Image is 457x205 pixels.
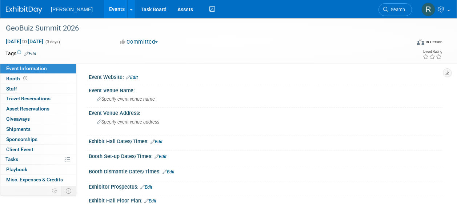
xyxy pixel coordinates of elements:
a: Playbook [0,165,76,174]
div: Exhibit Hall Floor Plan: [89,195,442,205]
img: ExhibitDay [6,6,42,13]
a: Event Information [0,64,76,73]
td: Tags [5,50,36,57]
a: Travel Reservations [0,94,76,104]
a: Booth [0,74,76,84]
a: Shipments [0,124,76,134]
span: Giveaways [6,116,30,122]
span: Search [388,7,405,12]
a: Tasks [0,154,76,164]
div: GeoBuiz Summit 2026 [3,22,405,35]
span: Tasks [5,156,18,162]
a: Edit [24,51,36,56]
span: Misc. Expenses & Credits [6,177,63,182]
span: Booth [6,76,29,81]
span: to [21,39,28,44]
span: Event Information [6,65,47,71]
span: Booth not reserved yet [22,76,29,81]
div: In-Person [425,39,442,45]
button: Committed [117,38,161,46]
span: Shipments [6,126,31,132]
a: Edit [151,139,163,144]
div: Event Website: [89,72,442,81]
div: Event Venue Name: [89,85,442,94]
span: Client Event [6,146,33,152]
div: Event Venue Address: [89,108,442,117]
span: [DATE] [DATE] [5,38,44,45]
a: Edit [144,198,156,204]
a: Edit [140,185,152,190]
span: Asset Reservations [6,106,49,112]
div: Exhibit Hall Dates/Times: [89,136,442,145]
span: Playbook [6,166,27,172]
span: Staff [6,86,17,92]
a: Edit [126,75,138,80]
a: Edit [155,154,167,159]
a: Giveaways [0,114,76,124]
a: Sponsorships [0,134,76,144]
a: Search [378,3,412,16]
span: Specify event venue name [97,96,155,102]
td: Toggle Event Tabs [61,186,76,196]
span: Travel Reservations [6,96,51,101]
div: Booth Dismantle Dates/Times: [89,166,442,176]
div: Event Rating [422,50,442,53]
a: Edit [163,169,175,174]
div: Event Format [379,38,442,49]
a: Client Event [0,145,76,154]
a: Misc. Expenses & Credits [0,175,76,185]
span: Sponsorships [6,136,37,142]
img: Rebecca Deis [421,3,435,16]
td: Personalize Event Tab Strip [49,186,61,196]
div: Exhibitor Prospectus: [89,181,442,191]
span: [PERSON_NAME] [51,7,93,12]
div: Booth Set-up Dates/Times: [89,151,442,160]
a: Asset Reservations [0,104,76,114]
img: Format-Inperson.png [417,39,424,45]
span: Specify event venue address [97,119,159,125]
span: (3 days) [45,40,60,44]
a: Staff [0,84,76,94]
